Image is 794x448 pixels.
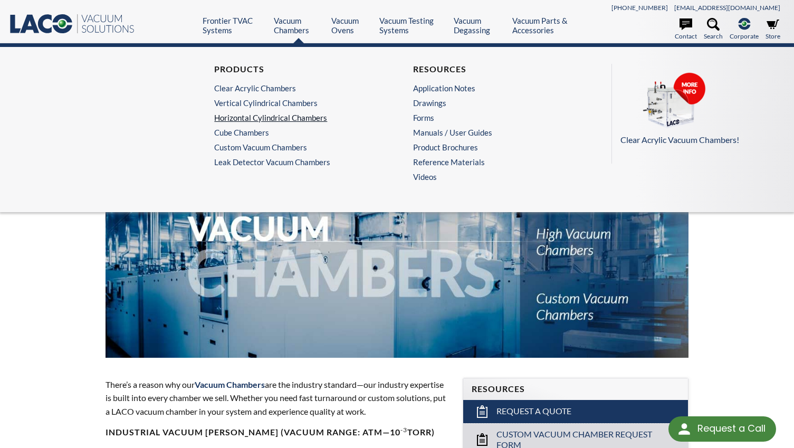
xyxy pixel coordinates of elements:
[454,16,504,35] a: Vacuum Degassing
[413,157,575,167] a: Reference Materials
[214,128,376,137] a: Cube Chambers
[611,4,668,12] a: [PHONE_NUMBER]
[274,16,324,35] a: Vacuum Chambers
[620,72,726,131] img: CHAMBERS.png
[496,406,571,417] span: Request a Quote
[676,421,693,437] img: round button
[697,416,766,441] div: Request a Call
[106,378,451,418] p: There’s a reason why our are the industry standard—our industry expertise is built into every cha...
[620,72,778,147] a: Clear Acrylic Vacuum Chambers!
[620,133,778,147] p: Clear Acrylic Vacuum Chambers!
[668,416,776,442] div: Request a Call
[214,157,381,167] a: Leak Detector Vacuum Chambers
[674,4,780,12] a: [EMAIL_ADDRESS][DOMAIN_NAME]
[106,427,451,438] h4: Industrial Vacuum [PERSON_NAME] (vacuum range: atm—10 Torr)
[331,16,371,35] a: Vacuum Ovens
[106,125,689,358] img: Vacuum Chambers
[512,16,589,35] a: Vacuum Parts & Accessories
[214,113,376,122] a: Horizontal Cylindrical Chambers
[413,98,575,108] a: Drawings
[472,384,680,395] h4: Resources
[400,426,407,434] sup: -3
[413,83,575,93] a: Application Notes
[766,18,780,41] a: Store
[463,400,688,423] a: Request a Quote
[214,98,376,108] a: Vertical Cylindrical Chambers
[214,83,376,93] a: Clear Acrylic Chambers
[730,31,759,41] span: Corporate
[704,18,723,41] a: Search
[413,142,575,152] a: Product Brochures
[379,16,446,35] a: Vacuum Testing Systems
[413,113,575,122] a: Forms
[413,128,575,137] a: Manuals / User Guides
[413,172,580,182] a: Videos
[203,16,265,35] a: Frontier TVAC Systems
[413,64,575,75] h4: Resources
[214,142,376,152] a: Custom Vacuum Chambers
[214,64,376,75] h4: Products
[675,18,697,41] a: Contact
[195,379,265,389] span: Vacuum Chambers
